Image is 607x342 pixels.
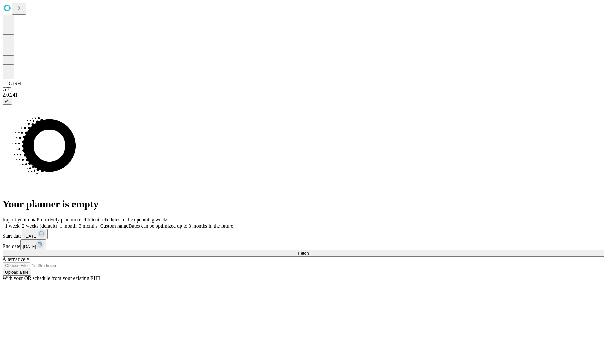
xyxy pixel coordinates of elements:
div: Start date [3,229,604,239]
div: 2.0.241 [3,92,604,98]
span: With your OR schedule from your existing EHR [3,275,101,281]
span: Import your data [3,217,37,222]
span: [DATE] [23,244,36,249]
div: GEI [3,86,604,92]
button: Fetch [3,250,604,256]
span: Fetch [298,251,309,256]
span: Alternatively [3,256,29,262]
span: Dates can be optimized up to 3 months in the future. [128,223,234,229]
span: 2 weeks (default) [22,223,57,229]
button: Upload a file [3,269,31,275]
div: End date [3,239,604,250]
span: 3 months [79,223,98,229]
button: [DATE] [20,239,46,250]
span: 1 week [5,223,20,229]
button: [DATE] [22,229,48,239]
span: [DATE] [24,234,38,238]
h1: Your planner is empty [3,198,604,210]
span: 1 month [60,223,77,229]
button: @ [3,98,12,104]
span: Custom range [100,223,128,229]
span: GJSH [9,81,21,86]
span: Proactively plan more efficient schedules in the upcoming weeks. [37,217,169,222]
span: @ [5,99,9,104]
